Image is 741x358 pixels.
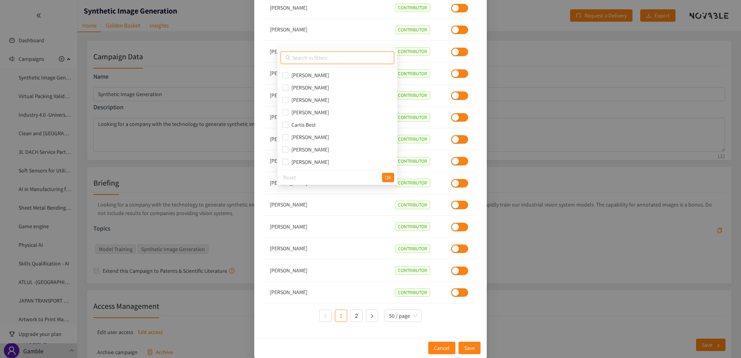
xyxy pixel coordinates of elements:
button: right [366,310,378,322]
span: CONTRIBUTOR [395,47,430,56]
td: [PERSON_NAME] [264,238,389,260]
td: [PERSON_NAME] [264,128,389,150]
span: CONTRIBUTOR [395,69,430,78]
button: Reset [281,173,299,182]
td: [PERSON_NAME] [264,19,389,41]
span: [PERSON_NAME] [288,158,329,165]
li: 1 [335,310,347,322]
span: [PERSON_NAME] [288,109,329,116]
span: CONTRIBUTOR [395,266,430,275]
span: CONTRIBUTOR [395,91,430,100]
li: Previous Page [319,310,332,322]
td: [PERSON_NAME] [264,63,389,85]
td: [PERSON_NAME] [264,216,389,238]
td: [PERSON_NAME] [264,194,389,216]
span: CONTRIBUTOR [395,135,430,143]
span: search [285,55,291,60]
a: 1 [335,310,347,322]
input: Search in filters [292,53,389,62]
span: CONTRIBUTOR [395,288,430,297]
td: [PERSON_NAME] [264,282,389,304]
span: [PERSON_NAME] [288,84,329,91]
span: [PERSON_NAME] [288,96,329,103]
span: CONTRIBUTOR [395,179,430,187]
span: OK [385,173,391,182]
span: [PERSON_NAME] [288,72,329,79]
span: CONTRIBUTOR [395,201,430,209]
td: [PERSON_NAME] [264,150,389,172]
span: 50 / page [389,310,417,322]
span: Cancel [434,344,450,352]
td: [PERSON_NAME] [264,84,389,107]
li: 2 [350,310,363,322]
span: CONTRIBUTOR [395,244,430,253]
td: [PERSON_NAME] [264,172,389,194]
span: CONTRIBUTOR [395,3,430,12]
button: Save [458,342,481,354]
button: OK [382,173,394,182]
span: CONTRIBUTOR [395,157,430,165]
button: Cancel [428,342,455,354]
span: right [370,314,374,318]
span: CONTRIBUTOR [395,26,430,34]
iframe: Chat Widget [615,274,741,358]
span: [PERSON_NAME] [288,134,329,141]
span: Cartis Best [288,121,316,128]
span: left [323,314,328,318]
li: Next Page [366,310,378,322]
div: Page Size [384,310,422,322]
td: [PERSON_NAME] Pan [264,41,389,63]
td: [PERSON_NAME] [264,107,389,129]
button: left [319,310,332,322]
span: Save [464,344,475,352]
span: [PERSON_NAME] [288,146,329,153]
span: CONTRIBUTOR [395,113,430,122]
span: CONTRIBUTOR [395,222,430,231]
td: [PERSON_NAME] [264,260,389,282]
a: 2 [351,310,362,322]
